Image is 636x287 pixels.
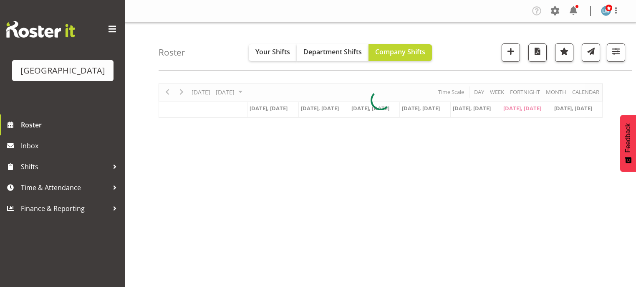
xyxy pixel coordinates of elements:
[249,44,297,61] button: Your Shifts
[6,21,75,38] img: Rosterit website logo
[607,43,625,62] button: Filter Shifts
[528,43,547,62] button: Download a PDF of the roster according to the set date range.
[21,160,109,173] span: Shifts
[582,43,600,62] button: Send a list of all shifts for the selected filtered period to all rostered employees.
[620,115,636,172] button: Feedback - Show survey
[21,202,109,215] span: Finance & Reporting
[375,47,425,56] span: Company Shifts
[601,6,611,16] img: lesley-mckenzie127.jpg
[255,47,290,56] span: Your Shifts
[21,119,121,131] span: Roster
[159,48,185,57] h4: Roster
[555,43,573,62] button: Highlight an important date within the roster.
[21,181,109,194] span: Time & Attendance
[303,47,362,56] span: Department Shifts
[368,44,432,61] button: Company Shifts
[502,43,520,62] button: Add a new shift
[21,140,121,152] span: Inbox
[20,64,105,77] div: [GEOGRAPHIC_DATA]
[624,123,632,152] span: Feedback
[297,44,368,61] button: Department Shifts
